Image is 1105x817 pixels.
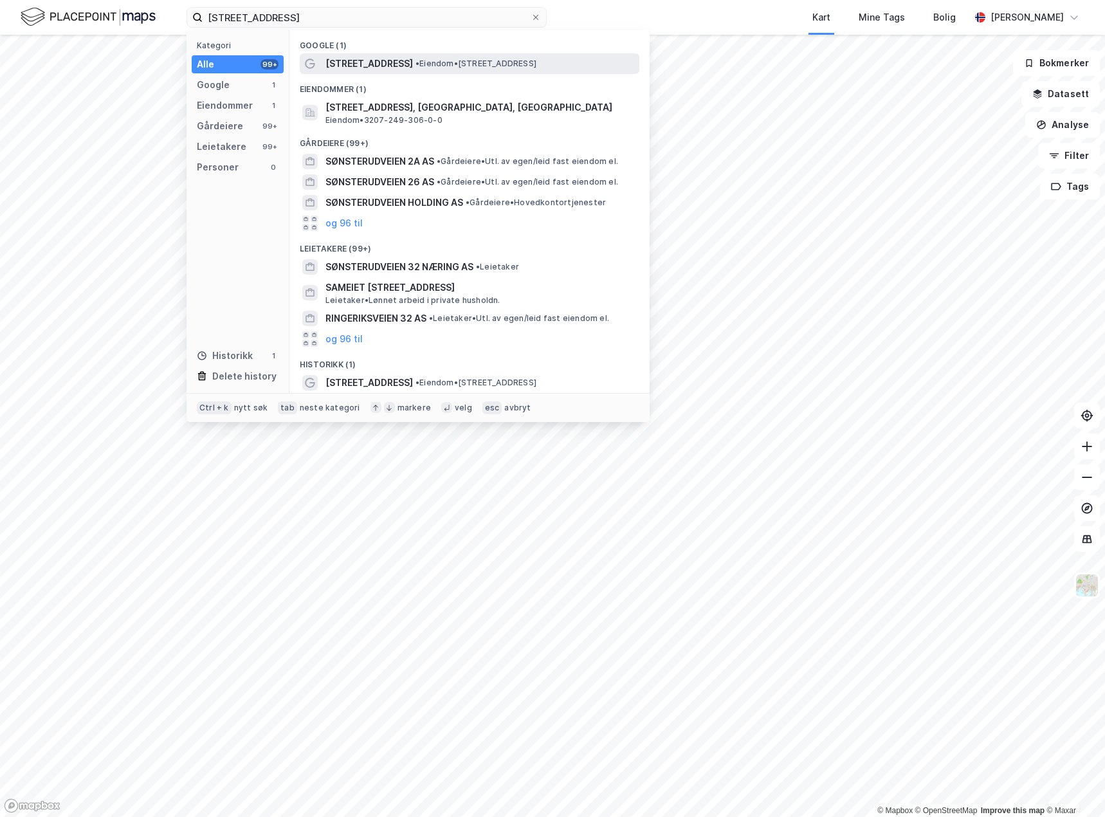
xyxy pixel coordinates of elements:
div: 1 [268,351,279,361]
div: neste kategori [300,403,360,413]
div: 99+ [260,142,279,152]
span: [STREET_ADDRESS] [325,375,413,390]
a: OpenStreetMap [915,806,978,815]
img: logo.f888ab2527a4732fd821a326f86c7f29.svg [21,6,156,28]
span: Eiendom • [STREET_ADDRESS] [416,59,536,69]
div: nytt søk [234,403,268,413]
span: SAMEIET [STREET_ADDRESS] [325,280,634,295]
span: Leietaker • Utl. av egen/leid fast eiendom el. [429,313,609,324]
button: Filter [1038,143,1100,169]
iframe: Chat Widget [1041,755,1105,817]
div: Eiendommer (1) [289,74,650,97]
span: [STREET_ADDRESS], [GEOGRAPHIC_DATA], [GEOGRAPHIC_DATA] [325,100,634,115]
span: • [466,197,470,207]
div: Mine Tags [859,10,905,25]
span: • [437,156,441,166]
div: Leietakere (99+) [289,234,650,257]
div: Gårdeiere [197,118,243,134]
div: Google [197,77,230,93]
button: Datasett [1021,81,1100,107]
div: 0 [268,162,279,172]
div: velg [455,403,472,413]
button: Bokmerker [1013,50,1100,76]
button: og 96 til [325,216,363,231]
span: • [429,313,433,323]
div: markere [397,403,431,413]
span: • [476,262,480,271]
a: Mapbox [877,806,913,815]
span: Leietaker [476,262,519,272]
div: Kart [812,10,830,25]
div: 99+ [260,59,279,69]
div: avbryt [504,403,531,413]
span: Gårdeiere • Utl. av egen/leid fast eiendom el. [437,177,618,187]
span: • [416,59,419,68]
input: Søk på adresse, matrikkel, gårdeiere, leietakere eller personer [203,8,531,27]
button: og 96 til [325,331,363,347]
div: 99+ [260,121,279,131]
span: • [437,177,441,187]
span: RINGERIKSVEIEN 32 AS [325,311,426,326]
span: SØNSTERUDVEIEN 26 AS [325,174,434,190]
img: Z [1075,573,1099,598]
div: [PERSON_NAME] [991,10,1064,25]
div: Ctrl + k [197,401,232,414]
div: Delete history [212,369,277,384]
div: Historikk (1) [289,349,650,372]
div: Google (1) [289,30,650,53]
div: Eiendommer [197,98,253,113]
span: SØNSTERUDVEIEN 32 NÆRING AS [325,259,473,275]
div: Historikk [197,348,253,363]
a: Improve this map [981,806,1045,815]
div: Alle [197,57,214,72]
div: Personer [197,160,239,175]
span: Gårdeiere • Hovedkontortjenester [466,197,606,208]
span: [STREET_ADDRESS] [325,56,413,71]
div: Leietakere [197,139,246,154]
div: 1 [268,100,279,111]
span: Leietaker • Lønnet arbeid i private husholdn. [325,295,500,306]
div: Kontrollprogram for chat [1041,755,1105,817]
button: Tags [1040,174,1100,199]
div: Gårdeiere (99+) [289,128,650,151]
span: SØNSTERUDVEIEN HOLDING AS [325,195,463,210]
div: 1 [268,80,279,90]
div: Kategori [197,41,284,50]
button: Analyse [1025,112,1100,138]
div: Bolig [933,10,956,25]
span: • [416,378,419,387]
span: Gårdeiere • Utl. av egen/leid fast eiendom el. [437,156,618,167]
div: tab [278,401,297,414]
span: Eiendom • [STREET_ADDRESS] [416,378,536,388]
div: esc [482,401,502,414]
a: Mapbox homepage [4,798,60,813]
span: Eiendom • 3207-249-306-0-0 [325,115,443,125]
span: SØNSTERUDVEIEN 2A AS [325,154,434,169]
